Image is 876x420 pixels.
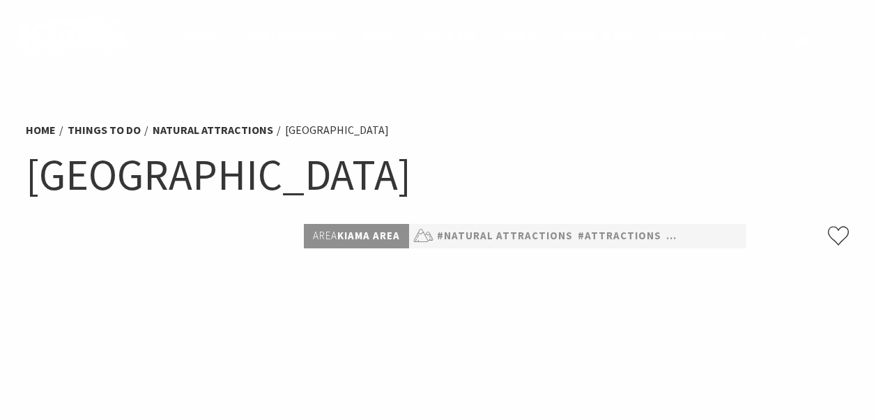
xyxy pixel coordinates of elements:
[183,27,218,43] span: Home
[505,27,536,43] span: Plan
[17,17,128,55] img: Kiama Logo
[246,27,335,43] span: Destinations
[304,224,409,248] p: Kiama Area
[363,27,394,43] span: Stay
[313,229,337,242] span: Area
[666,227,734,245] a: #Family Fun
[26,123,56,137] a: Home
[421,27,476,43] span: See & Do
[169,24,739,47] nav: Main Menu
[437,227,573,245] a: #Natural Attractions
[563,27,631,43] span: What’s On
[659,27,725,43] span: Book now
[26,147,851,203] h1: [GEOGRAPHIC_DATA]
[153,123,273,137] a: Natural Attractions
[739,227,827,245] a: #Nature Walks
[578,227,661,245] a: #Attractions
[285,121,389,140] li: [GEOGRAPHIC_DATA]
[68,123,141,137] a: Things To Do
